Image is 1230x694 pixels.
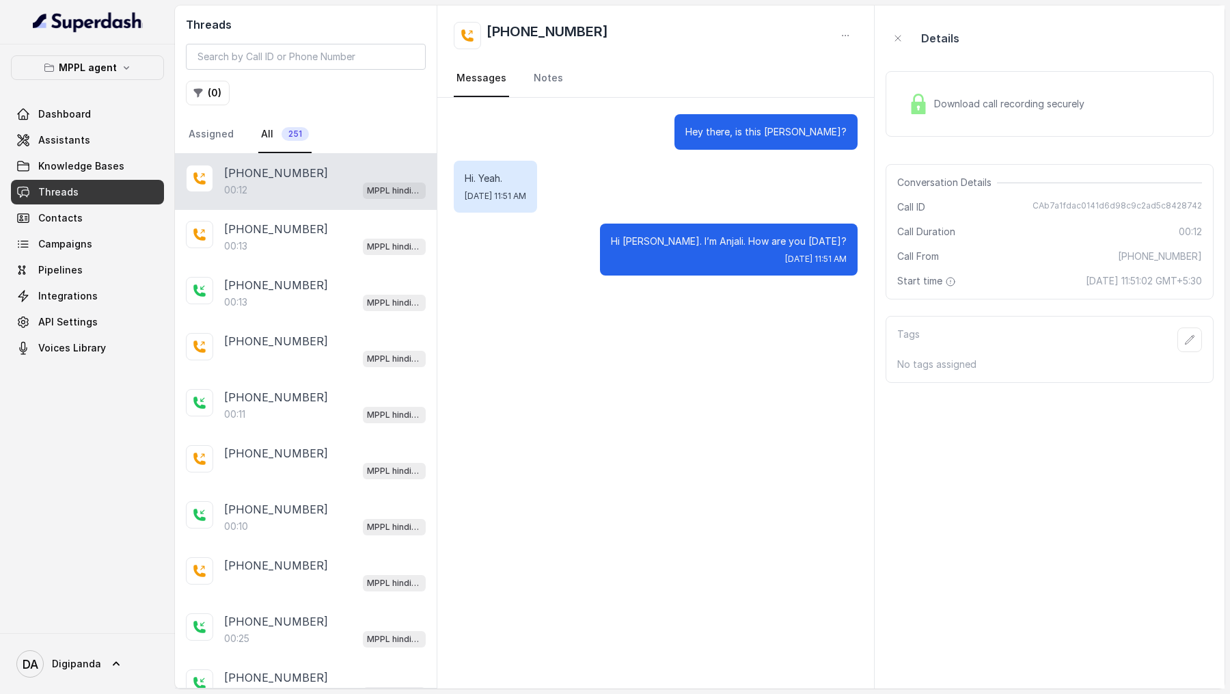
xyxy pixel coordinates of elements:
p: 00:25 [224,632,249,645]
h2: [PHONE_NUMBER] [487,22,608,49]
span: [DATE] 11:51 AM [785,254,847,265]
p: [PHONE_NUMBER] [224,389,328,405]
p: [PHONE_NUMBER] [224,277,328,293]
nav: Tabs [186,116,426,153]
img: Lock Icon [908,94,929,114]
span: 251 [282,127,309,141]
span: [DATE] 11:51 AM [465,191,526,202]
a: API Settings [11,310,164,334]
p: [PHONE_NUMBER] [224,613,328,630]
a: Knowledge Bases [11,154,164,178]
p: [PHONE_NUMBER] [224,165,328,181]
a: Threads [11,180,164,204]
span: [PHONE_NUMBER] [1118,250,1202,263]
p: Hey there, is this [PERSON_NAME]? [685,125,847,139]
p: MPPL hindi-english assistant [367,464,422,478]
a: Contacts [11,206,164,230]
a: Integrations [11,284,164,308]
span: Threads [38,185,79,199]
nav: Tabs [454,60,858,97]
a: Messages [454,60,509,97]
span: Integrations [38,289,98,303]
span: Pipelines [38,263,83,277]
button: (0) [186,81,230,105]
a: Assistants [11,128,164,152]
p: [PHONE_NUMBER] [224,445,328,462]
a: Pipelines [11,258,164,282]
p: [PHONE_NUMBER] [224,557,328,574]
a: Dashboard [11,102,164,126]
a: All251 [258,116,312,153]
p: MPPL hindi-english assistant [367,240,422,254]
span: Contacts [38,211,83,225]
span: [DATE] 11:51:02 GMT+5:30 [1086,274,1202,288]
span: Call From [897,250,939,263]
p: MPPL hindi-english assistant [367,296,422,310]
p: MPPL hindi-english assistant [367,184,422,198]
p: 00:13 [224,239,247,253]
span: Call ID [897,200,925,214]
p: Details [921,30,959,46]
p: 00:13 [224,295,247,309]
span: Campaigns [38,237,92,251]
span: Conversation Details [897,176,997,189]
span: Knowledge Bases [38,159,124,173]
p: 00:12 [224,183,247,197]
span: Assistants [38,133,90,147]
p: MPPL hindi-english assistant [367,576,422,590]
a: Assigned [186,116,236,153]
p: MPPL hindi-english assistant [367,520,422,534]
p: MPPL hindi-english assistant [367,632,422,646]
a: Campaigns [11,232,164,256]
span: Voices Library [38,341,106,355]
p: 00:10 [224,520,248,533]
span: Download call recording securely [934,97,1090,111]
p: Tags [897,328,920,352]
a: Voices Library [11,336,164,360]
h2: Threads [186,16,426,33]
text: DA [23,657,38,671]
span: 00:12 [1179,225,1202,239]
p: [PHONE_NUMBER] [224,221,328,237]
img: light.svg [33,11,143,33]
p: MPPL agent [59,59,117,76]
a: Digipanda [11,645,164,683]
p: MPPL hindi-english assistant [367,352,422,366]
p: [PHONE_NUMBER] [224,501,328,518]
span: API Settings [38,315,98,329]
input: Search by Call ID or Phone Number [186,44,426,70]
span: Dashboard [38,107,91,121]
p: [PHONE_NUMBER] [224,669,328,686]
span: Call Duration [897,225,955,239]
span: Digipanda [52,657,101,671]
p: No tags assigned [897,358,1202,371]
p: 00:11 [224,408,245,421]
p: [PHONE_NUMBER] [224,333,328,349]
p: MPPL hindi-english assistant [367,408,422,422]
p: Hi [PERSON_NAME]. I’m Anjali. How are you [DATE]? [611,235,847,248]
button: MPPL agent [11,55,164,80]
a: Notes [531,60,566,97]
span: Start time [897,274,959,288]
span: CAb7a1fdac0141d6d98c9c2ad5c8428742 [1033,200,1202,214]
p: Hi. Yeah. [465,172,526,185]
